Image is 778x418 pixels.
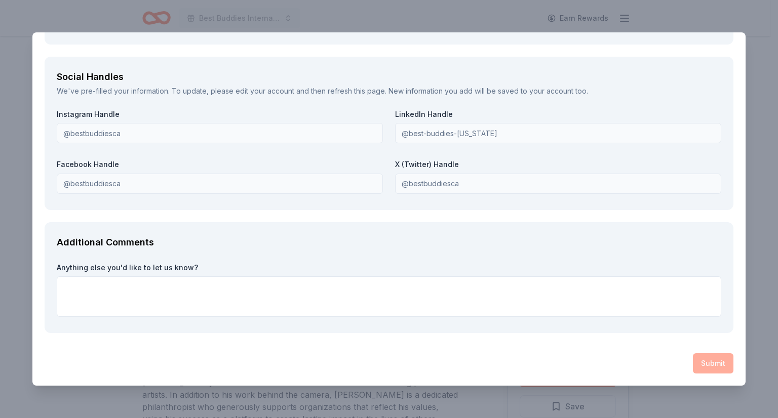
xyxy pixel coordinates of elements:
[57,159,383,170] label: Facebook Handle
[57,263,721,273] label: Anything else you'd like to let us know?
[57,69,721,85] div: Social Handles
[395,159,721,170] label: X (Twitter) Handle
[236,87,294,95] a: edit your account
[395,109,721,119] label: LinkedIn Handle
[57,85,721,97] div: We've pre-filled your information. To update, please and then refresh this page. New information ...
[57,109,383,119] label: Instagram Handle
[57,234,721,250] div: Additional Comments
